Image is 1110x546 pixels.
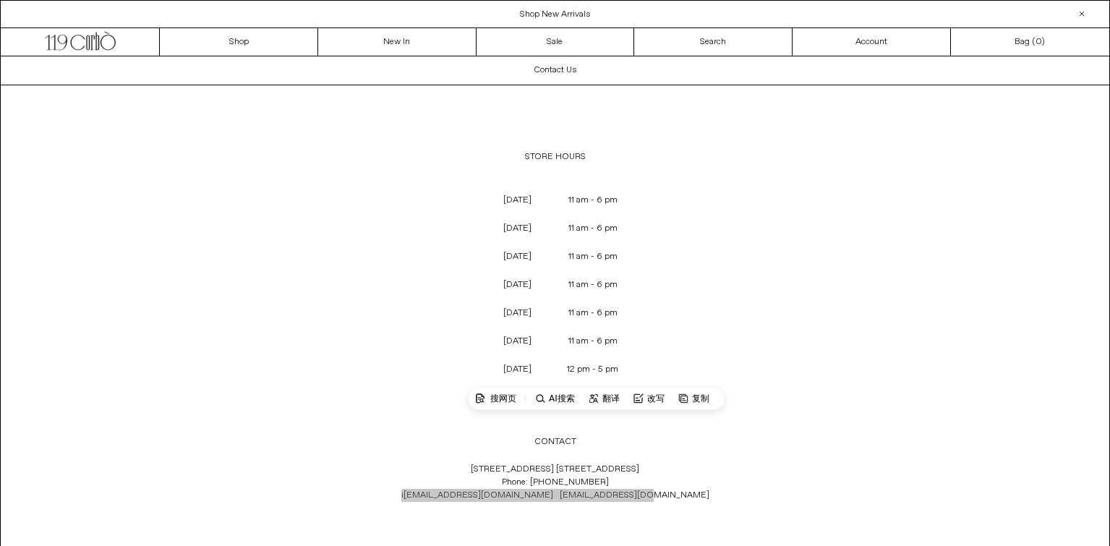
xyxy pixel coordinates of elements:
p: 11 am - 6 pm [555,187,631,214]
p: 11 am - 6 pm [555,328,631,355]
p: [DATE] [479,271,555,299]
a: Account [793,28,951,56]
p: CONTACT [316,428,795,456]
p: [DATE] [479,328,555,355]
p: [DATE] [479,215,555,242]
a: Search [634,28,793,56]
p: 11 am - 6 pm [555,243,631,270]
a: Shop New Arrivals [520,9,591,20]
span: i [401,490,560,501]
span: ) [1036,35,1045,48]
p: STORE HOURS [316,143,795,171]
p: 11 am - 6 pm [555,215,631,242]
p: [STREET_ADDRESS] [STREET_ADDRESS] Phone: [PHONE_NUMBER] [316,456,795,509]
p: 11 am - 6 pm [555,299,631,327]
p: [DATE] [479,243,555,270]
a: [EMAIL_ADDRESS][DOMAIN_NAME] [404,490,553,501]
span: 0 [1036,36,1041,48]
a: Sale [477,28,635,56]
a: Bag () [951,28,1109,56]
p: 12 pm - 5 pm [555,356,631,383]
a: Shop [160,28,318,56]
a: New In [318,28,477,56]
p: [DATE] [479,299,555,327]
p: [DATE] [479,187,555,214]
h1: Contact Us [534,58,577,82]
p: [DATE] [479,356,555,383]
p: 11 am - 6 pm [555,271,631,299]
a: [EMAIL_ADDRESS][DOMAIN_NAME] [560,490,709,501]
